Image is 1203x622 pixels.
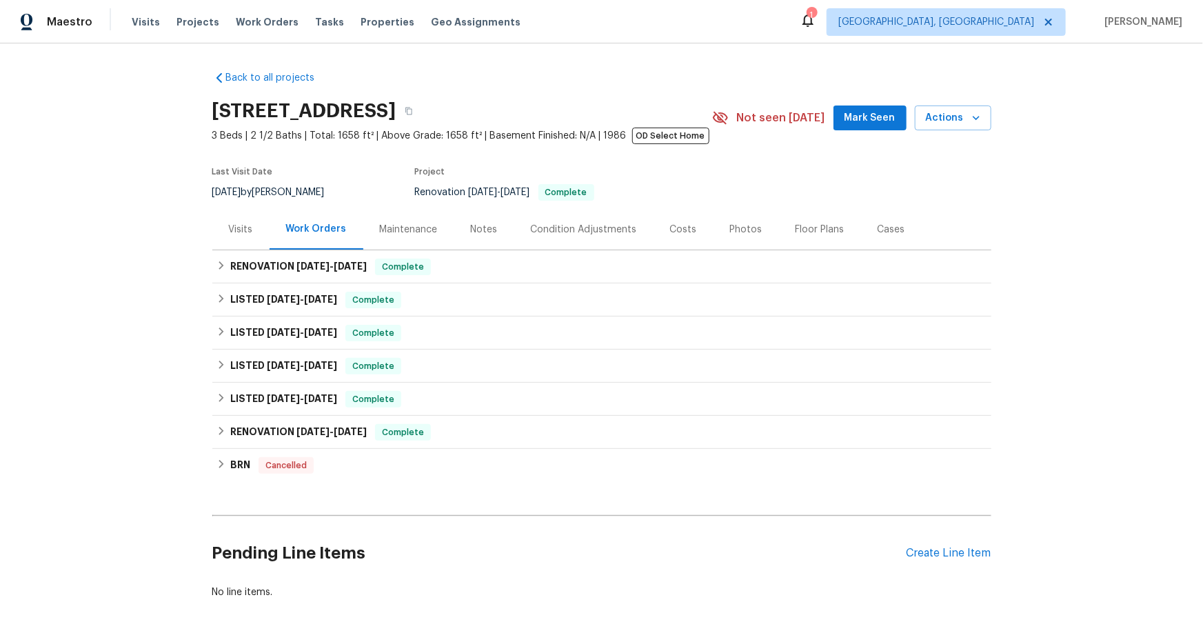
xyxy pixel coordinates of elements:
[212,250,991,283] div: RENOVATION [DATE]-[DATE]Complete
[415,168,445,176] span: Project
[267,394,337,403] span: -
[347,293,400,307] span: Complete
[334,261,367,271] span: [DATE]
[833,106,907,131] button: Mark Seen
[845,110,896,127] span: Mark Seen
[212,383,991,416] div: LISTED [DATE]-[DATE]Complete
[267,328,337,337] span: -
[431,15,520,29] span: Geo Assignments
[212,350,991,383] div: LISTED [DATE]-[DATE]Complete
[926,110,980,127] span: Actions
[737,111,825,125] span: Not seen [DATE]
[296,261,367,271] span: -
[376,425,429,439] span: Complete
[230,292,337,308] h6: LISTED
[267,294,300,304] span: [DATE]
[347,326,400,340] span: Complete
[878,223,905,237] div: Cases
[212,104,396,118] h2: [STREET_ADDRESS]
[632,128,709,144] span: OD Select Home
[212,71,345,85] a: Back to all projects
[304,328,337,337] span: [DATE]
[230,358,337,374] h6: LISTED
[415,188,594,197] span: Renovation
[212,317,991,350] div: LISTED [DATE]-[DATE]Complete
[212,129,712,143] span: 3 Beds | 2 1/2 Baths | Total: 1658 ft² | Above Grade: 1658 ft² | Basement Finished: N/A | 1986
[907,547,991,560] div: Create Line Item
[212,184,341,201] div: by [PERSON_NAME]
[396,99,421,123] button: Copy Address
[267,361,337,370] span: -
[132,15,160,29] span: Visits
[380,223,438,237] div: Maintenance
[296,261,330,271] span: [DATE]
[212,168,273,176] span: Last Visit Date
[531,223,637,237] div: Condition Adjustments
[796,223,845,237] div: Floor Plans
[469,188,530,197] span: -
[361,15,414,29] span: Properties
[347,392,400,406] span: Complete
[334,427,367,437] span: [DATE]
[212,449,991,482] div: BRN Cancelled
[230,424,367,441] h6: RENOVATION
[469,188,498,197] span: [DATE]
[540,188,593,197] span: Complete
[47,15,92,29] span: Maestro
[807,8,816,22] div: 1
[304,394,337,403] span: [DATE]
[304,294,337,304] span: [DATE]
[670,223,697,237] div: Costs
[267,328,300,337] span: [DATE]
[236,15,299,29] span: Work Orders
[304,361,337,370] span: [DATE]
[230,325,337,341] h6: LISTED
[347,359,400,373] span: Complete
[501,188,530,197] span: [DATE]
[176,15,219,29] span: Projects
[838,15,1034,29] span: [GEOGRAPHIC_DATA], [GEOGRAPHIC_DATA]
[230,259,367,275] h6: RENOVATION
[212,416,991,449] div: RENOVATION [DATE]-[DATE]Complete
[230,391,337,408] h6: LISTED
[267,394,300,403] span: [DATE]
[730,223,762,237] div: Photos
[230,457,250,474] h6: BRN
[260,459,312,472] span: Cancelled
[212,585,991,599] div: No line items.
[212,521,907,585] h2: Pending Line Items
[286,222,347,236] div: Work Orders
[296,427,330,437] span: [DATE]
[376,260,429,274] span: Complete
[267,294,337,304] span: -
[212,188,241,197] span: [DATE]
[1099,15,1182,29] span: [PERSON_NAME]
[296,427,367,437] span: -
[471,223,498,237] div: Notes
[229,223,253,237] div: Visits
[915,106,991,131] button: Actions
[212,283,991,317] div: LISTED [DATE]-[DATE]Complete
[315,17,344,27] span: Tasks
[267,361,300,370] span: [DATE]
